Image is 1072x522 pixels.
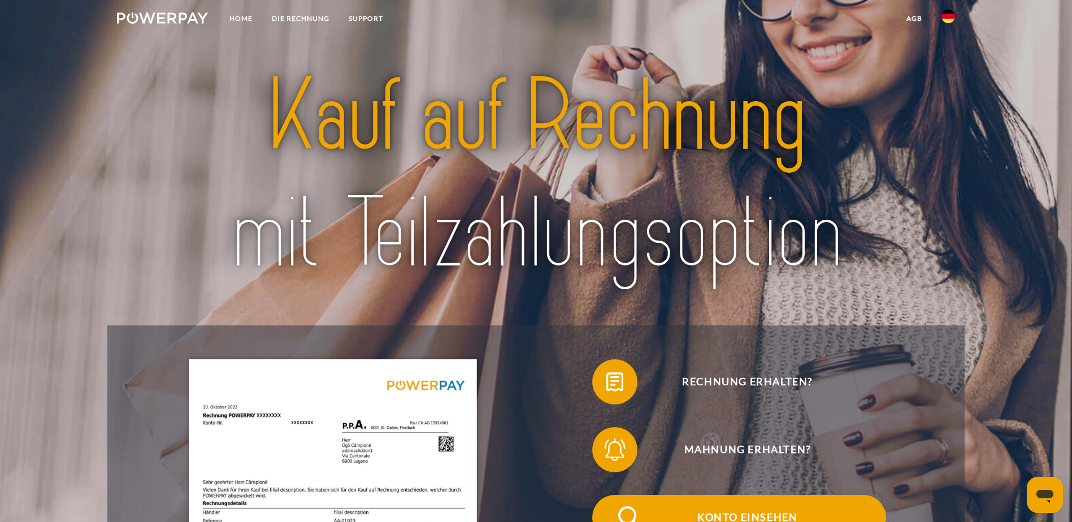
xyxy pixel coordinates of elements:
span: Rechnung erhalten? [609,359,886,404]
span: Mahnung erhalten? [609,427,886,472]
img: title-powerpay_de.svg [158,52,914,298]
img: de [941,10,955,23]
a: Home [220,8,262,29]
button: Rechnung erhalten? [592,359,886,404]
a: DIE RECHNUNG [262,8,339,29]
button: Mahnung erhalten? [592,427,886,472]
img: qb_bell.svg [601,436,629,464]
img: qb_bill.svg [601,368,629,396]
a: SUPPORT [339,8,393,29]
iframe: Schaltfläche zum Öffnen des Messaging-Fensters [1027,477,1063,513]
img: logo-powerpay-white.svg [117,12,208,24]
a: agb [897,8,932,29]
